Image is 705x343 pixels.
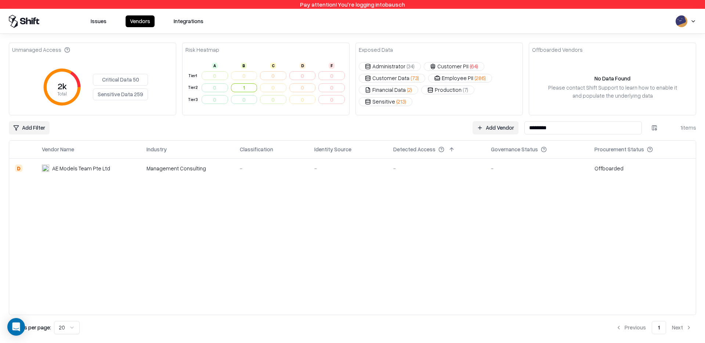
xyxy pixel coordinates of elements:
[393,165,479,172] div: -
[652,321,666,334] button: 1
[314,145,351,153] div: Identity Source
[359,62,421,71] button: Administrator(34)
[589,158,696,178] td: Offboarded
[240,165,303,172] div: -
[393,145,435,153] div: Detected Access
[424,62,484,71] button: Customer PII(64)
[329,63,335,69] div: F
[57,91,67,97] tspan: Total
[270,63,276,69] div: C
[359,86,418,94] button: Financial Data(2)
[473,121,518,134] a: Add Vendor
[407,62,415,70] span: ( 34 )
[12,46,70,54] div: Unmanaged Access
[300,63,305,69] div: D
[7,318,25,336] div: Open Intercom Messenger
[314,165,382,172] div: -
[421,86,474,94] button: Production(7)
[58,80,67,91] tspan: 2k
[240,145,273,153] div: Classification
[491,145,538,153] div: Governance Status
[411,74,419,82] span: ( 73 )
[187,84,199,91] div: Tier 2
[470,62,478,70] span: ( 64 )
[126,15,155,27] button: Vendors
[359,74,425,83] button: Customer Data(73)
[547,84,678,99] div: Please contact Shift Support to learn how to enable it and populate the underlying data
[594,75,630,82] div: No Data Found
[169,15,208,27] button: Integrations
[359,97,412,106] button: Sensitive(213)
[147,165,228,172] div: Management Consulting
[9,121,50,134] button: Add Filter
[428,74,492,83] button: Employee PII(286)
[147,145,167,153] div: Industry
[187,73,199,79] div: Tier 1
[611,321,696,334] nav: pagination
[86,15,111,27] button: Issues
[667,124,696,131] div: 1 items
[397,98,406,105] span: ( 213 )
[594,145,644,153] div: Procurement Status
[463,86,468,94] span: ( 7 )
[15,165,22,172] div: D
[42,145,74,153] div: Vendor Name
[93,89,148,100] button: Sensitive Data 259
[187,97,199,103] div: Tier 3
[241,63,247,69] div: B
[475,74,486,82] span: ( 286 )
[491,165,583,172] div: -
[212,63,218,69] div: A
[231,83,257,92] button: 1
[532,46,583,54] div: Offboarded Vendors
[93,74,148,86] button: Critical Data 50
[185,46,219,54] div: Risk Heatmap
[52,165,110,172] div: AE Models Team Pte Ltd
[359,46,393,54] div: Exposed Data
[407,86,412,94] span: ( 2 )
[42,165,49,172] img: AE Models Team Pte Ltd
[9,324,51,331] p: Results per page:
